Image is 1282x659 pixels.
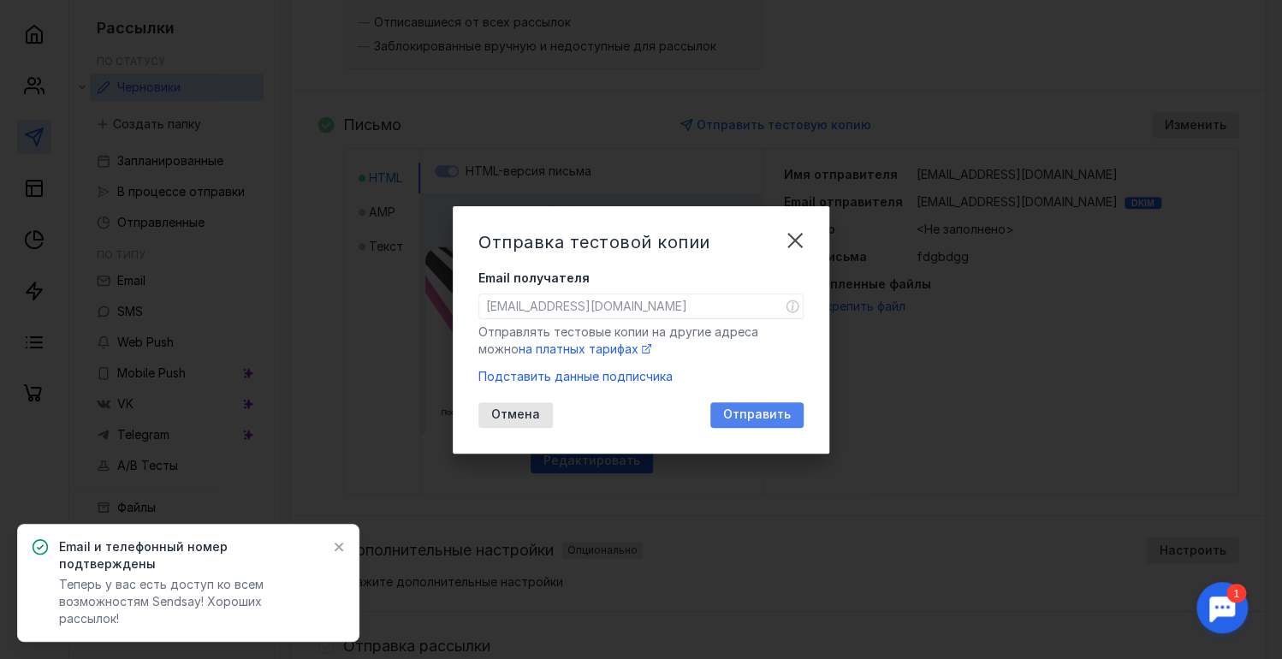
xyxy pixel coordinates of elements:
span: Отправка тестовой копии [478,232,710,252]
span: Теперь у вас есть доступ ко всем возможностям Sendsay! Хороших рассылок! [59,577,264,626]
span: Подставить данные подписчика [478,369,673,383]
a: на платных тарифах [519,341,651,356]
button: Отправить [710,402,804,428]
span: на платных тарифах [519,341,638,356]
div: 1 [39,10,58,29]
span: Email и телефонный номер подтверждены [59,538,319,573]
button: Отмена [478,402,553,428]
button: Подставить данные подписчика [478,368,673,385]
span: Email получателя [478,270,590,287]
span: Отправить [723,407,791,422]
div: Отправлять тестовые копии на другие адреса можно [478,324,804,358]
span: Отмена [491,407,540,422]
